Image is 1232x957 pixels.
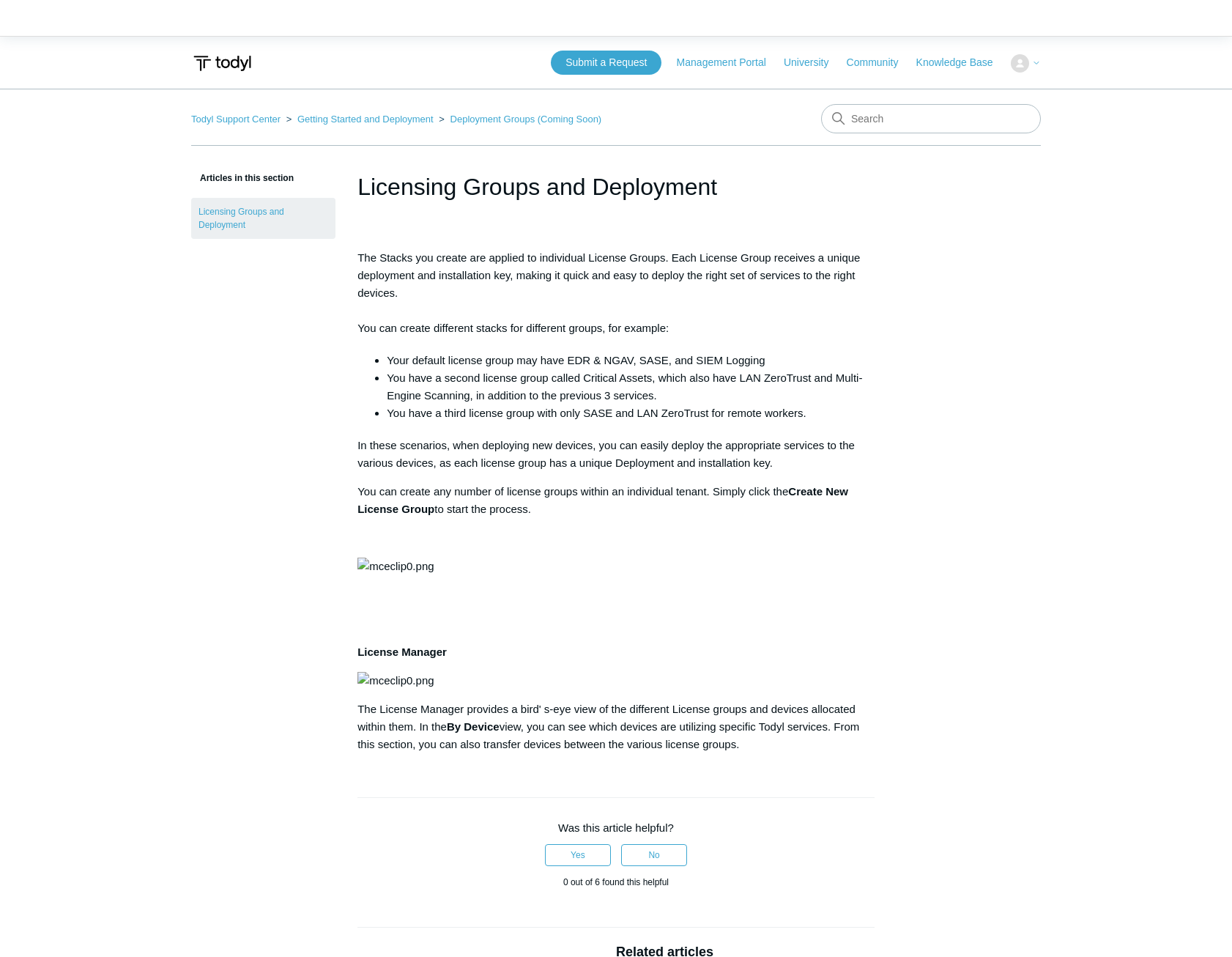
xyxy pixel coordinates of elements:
[191,173,294,183] span: Articles in this section
[191,114,283,125] li: Todyl Support Center
[784,55,843,70] a: University
[847,55,913,70] a: Community
[387,404,875,422] li: You have a third license group with only SASE and LAN ZeroTrust for remote workers.
[916,55,1008,70] a: Knowledge Base
[191,114,281,125] a: Todyl Support Center
[545,844,611,866] button: This article was helpful
[357,558,434,575] img: mceclip0.png
[558,821,674,834] span: Was this article helpful?
[357,169,875,204] h1: Licensing Groups and Deployment
[621,844,687,866] button: This article was not helpful
[191,198,335,239] a: Licensing Groups and Deployment
[357,483,875,518] p: You can create any number of license groups within an individual tenant. Simply click the to star...
[821,104,1041,133] input: Search
[436,114,601,125] li: Deployment Groups (Coming Soon)
[447,720,500,733] strong: By Device
[283,114,437,125] li: Getting Started and Deployment
[191,50,253,77] img: Todyl Support Center Help Center home page
[450,114,602,125] a: Deployment Groups (Coming Soon)
[387,369,875,404] li: You have a second license group called Critical Assets, which also have LAN ZeroTrust and Multi-E...
[387,352,875,369] li: Your default license group may have EDR & NGAV, SASE, and SIEM Logging
[357,249,875,337] p: The Stacks you create are applied to individual License Groups. Each License Group receives a uni...
[357,646,447,658] strong: License Manager
[357,701,875,753] p: The License Manager provides a bird' s-eye view of the different License groups and devices alloc...
[677,55,781,70] a: Management Portal
[357,672,434,690] img: mceclip0.png
[357,437,875,472] p: In these scenarios, when deploying new devices, you can easily deploy the appropriate services to...
[563,877,669,887] span: 0 out of 6 found this helpful
[297,114,434,125] a: Getting Started and Deployment
[551,51,661,75] a: Submit a Request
